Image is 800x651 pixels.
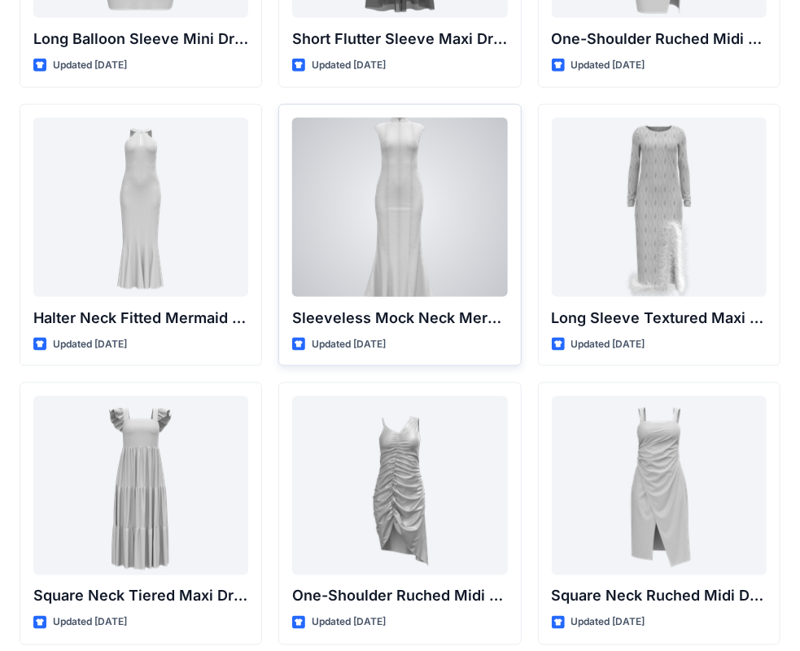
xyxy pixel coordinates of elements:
[312,57,386,74] p: Updated [DATE]
[33,118,248,297] a: Halter Neck Fitted Mermaid Gown with Keyhole Detail
[292,396,507,575] a: One-Shoulder Ruched Midi Dress with Asymmetrical Hem
[552,28,767,50] p: One-Shoulder Ruched Midi Dress with Slit
[53,614,127,631] p: Updated [DATE]
[33,585,248,608] p: Square Neck Tiered Maxi Dress with Ruffle Sleeves
[33,396,248,575] a: Square Neck Tiered Maxi Dress with Ruffle Sleeves
[312,336,386,353] p: Updated [DATE]
[552,396,767,575] a: Square Neck Ruched Midi Dress with Asymmetrical Hem
[53,57,127,74] p: Updated [DATE]
[292,307,507,330] p: Sleeveless Mock Neck Mermaid Gown
[53,336,127,353] p: Updated [DATE]
[552,118,767,297] a: Long Sleeve Textured Maxi Dress with Feather Hem
[33,307,248,330] p: Halter Neck Fitted Mermaid Gown with Keyhole Detail
[292,118,507,297] a: Sleeveless Mock Neck Mermaid Gown
[571,336,645,353] p: Updated [DATE]
[552,585,767,608] p: Square Neck Ruched Midi Dress with Asymmetrical Hem
[292,585,507,608] p: One-Shoulder Ruched Midi Dress with Asymmetrical Hem
[552,307,767,330] p: Long Sleeve Textured Maxi Dress with Feather Hem
[571,614,645,631] p: Updated [DATE]
[33,28,248,50] p: Long Balloon Sleeve Mini Dress with Wrap Bodice
[292,28,507,50] p: Short Flutter Sleeve Maxi Dress with Contrast [PERSON_NAME] and [PERSON_NAME]
[312,614,386,631] p: Updated [DATE]
[571,57,645,74] p: Updated [DATE]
